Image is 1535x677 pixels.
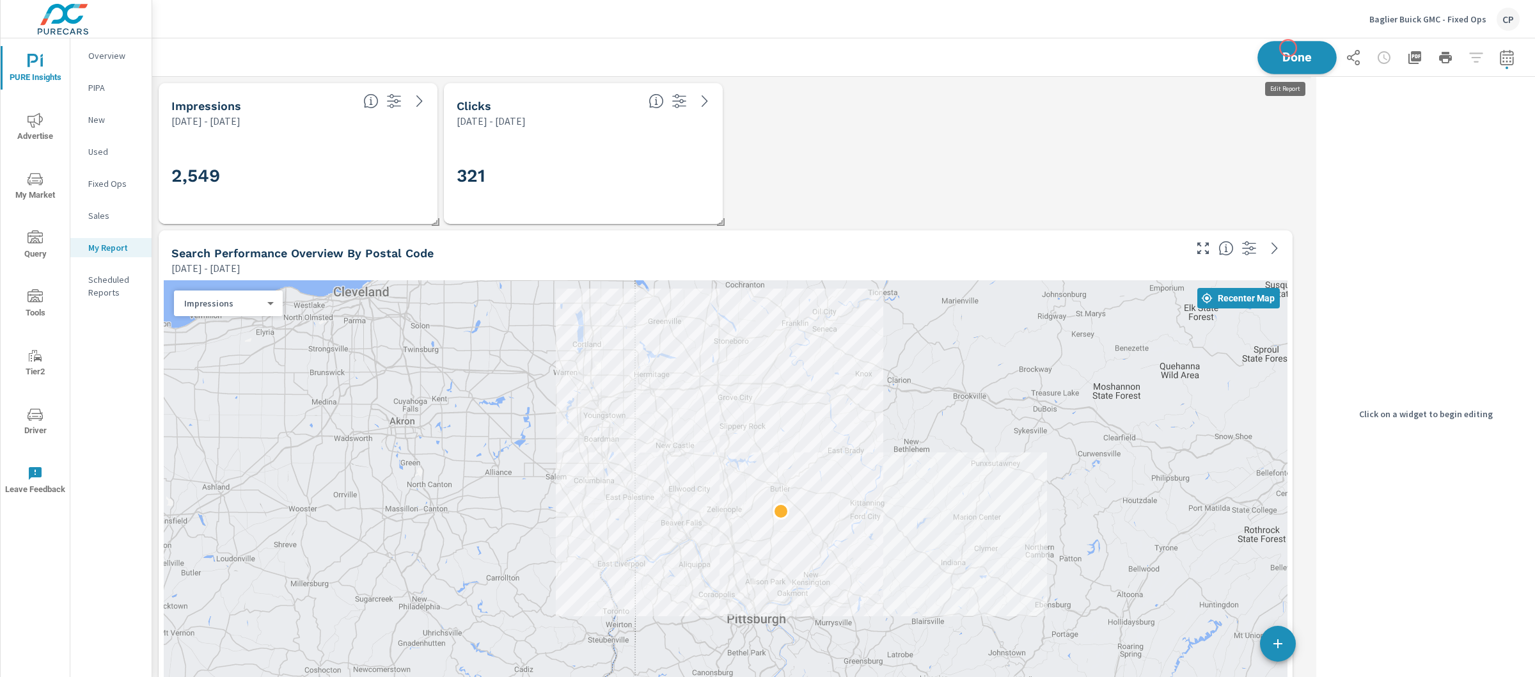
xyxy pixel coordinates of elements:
div: My Report [70,238,152,257]
p: Fixed Ops [88,177,141,190]
button: Done [1257,41,1337,74]
a: See more details in report [409,91,430,111]
button: Recenter Map [1197,288,1280,308]
p: [DATE] - [DATE] [457,113,526,129]
span: My Market [4,171,66,203]
div: Sales [70,206,152,225]
a: See more details in report [1264,238,1285,259]
div: Scheduled Reports [70,270,152,302]
h5: Impressions [171,99,241,113]
span: Understand Search performance data by postal code. Individual postal codes can be selected and ex... [1218,241,1234,256]
div: New [70,110,152,129]
span: Advertise [4,113,66,144]
button: Select Date Range [1494,45,1520,70]
span: PURE Insights [4,54,66,85]
span: Leave Feedback [4,466,66,497]
p: New [88,113,141,126]
span: Query [4,230,66,262]
span: Tools [4,289,66,321]
span: Driver [4,407,66,438]
span: Tier2 [4,348,66,379]
button: Share Report [1341,45,1366,70]
button: Make Fullscreen [1193,238,1213,259]
p: Baglier Buick GMC - Fixed Ops [1369,13,1486,25]
div: Used [70,142,152,161]
p: Sales [88,209,141,222]
h3: 321 [457,165,710,187]
a: See more details in report [695,91,715,111]
h5: Clicks [457,99,491,113]
p: [DATE] - [DATE] [171,113,240,129]
p: Click on a widget to begin editing [1359,408,1493,420]
p: Overview [88,49,141,62]
p: Scheduled Reports [88,273,141,299]
h3: 2,549 [171,165,425,187]
span: The number of times an ad was clicked by a consumer. [649,93,664,109]
div: CP [1497,8,1520,31]
span: Recenter Map [1202,292,1275,304]
p: My Report [88,241,141,254]
button: "Export Report to PDF" [1402,45,1428,70]
p: Used [88,145,141,158]
div: Overview [70,46,152,65]
div: Fixed Ops [70,174,152,193]
button: Print Report [1433,45,1458,70]
span: The number of times an ad was shown on your behalf. [363,93,379,109]
span: Done [1271,51,1323,63]
p: Impressions [184,298,262,309]
p: PIPA [88,81,141,94]
h5: Search Performance Overview By Postal Code [171,246,434,260]
div: PIPA [70,78,152,97]
p: [DATE] - [DATE] [171,260,240,276]
div: Impressions [174,298,272,310]
div: nav menu [1,38,70,509]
